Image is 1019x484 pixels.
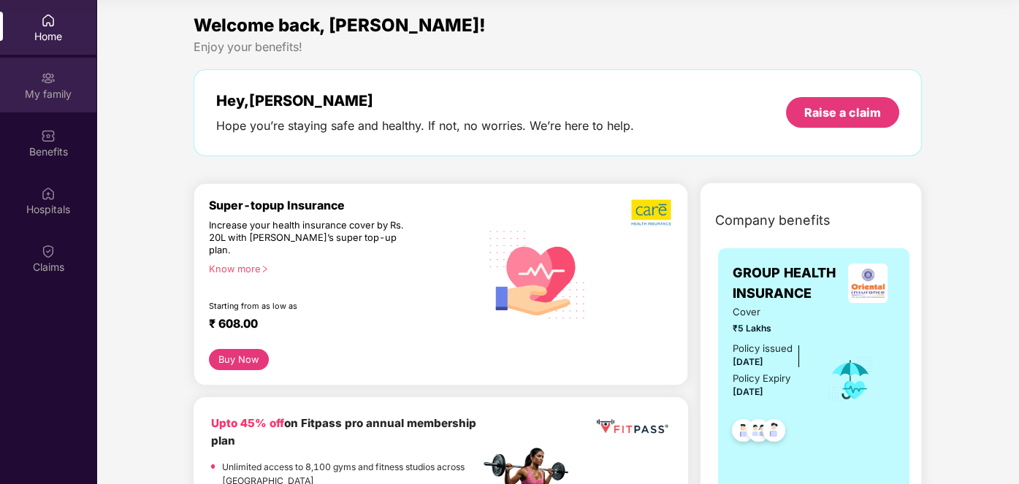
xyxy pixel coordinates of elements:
[41,244,56,258] img: svg+xml;base64,PHN2ZyBpZD0iQ2xhaW0iIHhtbG5zPSJodHRwOi8vd3d3LnczLm9yZy8yMDAwL3N2ZyIgd2lkdGg9IjIwIi...
[733,371,790,386] div: Policy Expiry
[594,415,671,439] img: fppp.png
[725,415,761,450] img: svg+xml;base64,PHN2ZyB4bWxucz0iaHR0cDovL3d3dy53My5vcmcvMjAwMC9zdmciIHdpZHRoPSI0OC45NDMiIGhlaWdodD...
[211,416,284,430] b: Upto 45% off
[209,263,470,273] div: Know more
[715,210,831,231] span: Company benefits
[733,304,807,320] span: Cover
[733,263,841,304] span: GROUP HEALTH INSURANCE
[733,321,807,335] span: ₹5 Lakhs
[209,317,465,334] div: ₹ 608.00
[194,39,922,55] div: Enjoy your benefits!
[480,215,596,332] img: svg+xml;base64,PHN2ZyB4bWxucz0iaHR0cDovL3d3dy53My5vcmcvMjAwMC9zdmciIHhtbG5zOnhsaW5rPSJodHRwOi8vd3...
[261,265,269,273] span: right
[41,71,56,85] img: svg+xml;base64,PHN2ZyB3aWR0aD0iMjAiIGhlaWdodD0iMjAiIHZpZXdCb3g9IjAgMCAyMCAyMCIgZmlsbD0ibm9uZSIgeG...
[194,15,486,36] span: Welcome back, [PERSON_NAME]!
[804,104,881,120] div: Raise a claim
[733,341,793,356] div: Policy issued
[216,118,634,134] div: Hope you’re staying safe and healthy. If not, no worries. We’re here to help.
[209,219,416,256] div: Increase your health insurance cover by Rs. 20L with [PERSON_NAME]’s super top-up plan.
[631,199,673,226] img: b5dec4f62d2307b9de63beb79f102df3.png
[209,349,269,370] button: Buy Now
[733,386,763,397] span: [DATE]
[756,415,792,450] img: svg+xml;base64,PHN2ZyB4bWxucz0iaHR0cDovL3d3dy53My5vcmcvMjAwMC9zdmciIHdpZHRoPSI0OC45NDMiIGhlaWdodD...
[41,13,56,28] img: svg+xml;base64,PHN2ZyBpZD0iSG9tZSIgeG1sbnM9Imh0dHA6Ly93d3cudzMub3JnLzIwMDAvc3ZnIiB3aWR0aD0iMjAiIG...
[733,356,763,367] span: [DATE]
[827,356,874,404] img: icon
[741,415,776,450] img: svg+xml;base64,PHN2ZyB4bWxucz0iaHR0cDovL3d3dy53My5vcmcvMjAwMC9zdmciIHdpZHRoPSI0OC45MTUiIGhlaWdodD...
[848,264,888,303] img: insurerLogo
[209,199,479,212] div: Super-topup Insurance
[216,92,634,110] div: Hey, [PERSON_NAME]
[211,416,476,447] b: on Fitpass pro annual membership plan
[41,128,56,143] img: svg+xml;base64,PHN2ZyBpZD0iQmVuZWZpdHMiIHhtbG5zPSJodHRwOi8vd3d3LnczLm9yZy8yMDAwL3N2ZyIgd2lkdGg9Ij...
[209,301,417,311] div: Starting from as low as
[41,186,56,201] img: svg+xml;base64,PHN2ZyBpZD0iSG9zcGl0YWxzIiB4bWxucz0iaHR0cDovL3d3dy53My5vcmcvMjAwMC9zdmciIHdpZHRoPS...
